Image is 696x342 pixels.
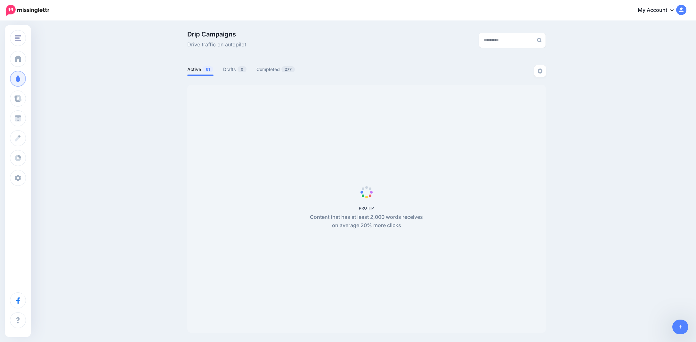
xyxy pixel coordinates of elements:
a: Active61 [187,66,214,73]
span: 277 [281,66,295,72]
p: Content that has at least 2,000 words receives on average 20% more clicks [306,213,426,230]
img: menu.png [15,35,21,41]
img: settings-grey.png [538,68,543,74]
a: Completed277 [256,66,295,73]
span: 0 [238,66,247,72]
span: Drip Campaigns [187,31,246,37]
img: search-grey-6.png [537,38,542,43]
span: 61 [203,66,213,72]
a: My Account [631,3,686,18]
span: Drive traffic on autopilot [187,41,246,49]
img: Missinglettr [6,5,49,16]
h5: PRO TIP [306,206,426,211]
a: Drafts0 [223,66,247,73]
